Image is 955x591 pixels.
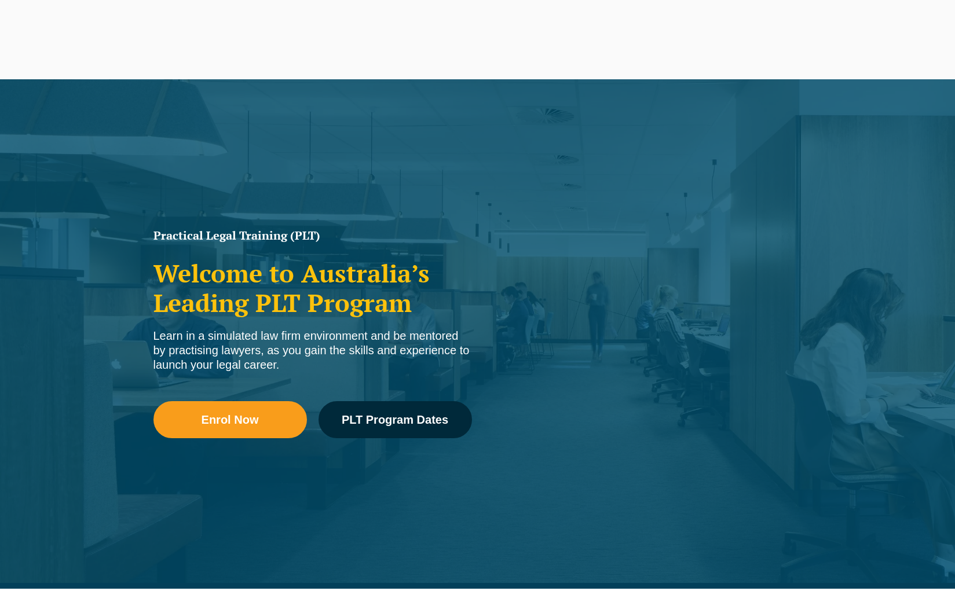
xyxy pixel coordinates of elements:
div: Learn in a simulated law firm environment and be mentored by practising lawyers, as you gain the ... [153,329,472,372]
span: Enrol Now [202,414,259,425]
a: Enrol Now [153,401,307,438]
span: PLT Program Dates [342,414,448,425]
h2: Welcome to Australia’s Leading PLT Program [153,259,472,317]
a: PLT Program Dates [319,401,472,438]
h1: Practical Legal Training (PLT) [153,230,472,241]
